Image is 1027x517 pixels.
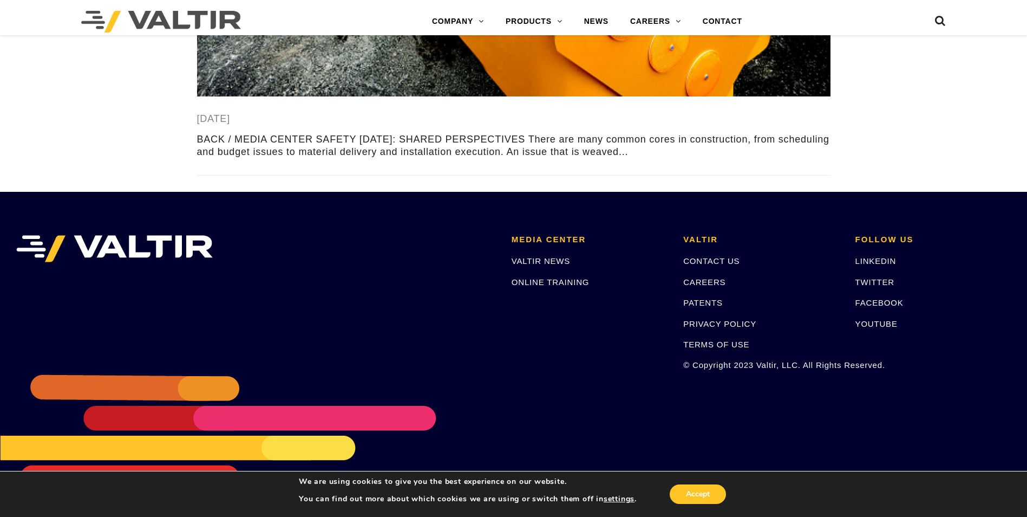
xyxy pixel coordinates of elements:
[619,11,692,33] a: CAREERS
[855,298,904,307] a: FACEBOOK
[855,256,897,266] a: LINKEDIN
[299,494,637,504] p: You can find out more about which cookies we are using or switch them off in .
[512,235,667,244] h2: MEDIA CENTER
[421,11,495,33] a: COMPANY
[512,256,570,266] a: VALTIR NEWS
[683,359,839,371] p: © Copyright 2023 Valtir, LLC. All Rights Reserved.
[495,11,573,33] a: PRODUCTS
[683,235,839,244] h2: VALTIR
[81,11,241,33] img: Valtir
[692,11,753,33] a: CONTACT
[683,256,740,266] a: CONTACT US
[299,477,637,487] p: We are using cookies to give you the best experience on our website.
[16,235,213,262] img: VALTIR
[855,277,894,287] a: TWITTER
[197,133,830,159] div: BACK / MEDIA CENTER SAFETY [DATE]: SHARED PERSPECTIVES There are many common cores in constructio...
[670,484,726,504] button: Accept
[683,298,723,307] a: PATENTS
[512,277,589,287] a: ONLINE TRAINING
[683,319,756,328] a: PRIVACY POLICY
[683,277,725,287] a: CAREERS
[683,340,749,349] a: TERMS OF USE
[855,319,898,328] a: YOUTUBE
[855,235,1011,244] h2: FOLLOW US
[604,494,634,504] button: settings
[197,113,230,124] a: [DATE]
[573,11,619,33] a: NEWS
